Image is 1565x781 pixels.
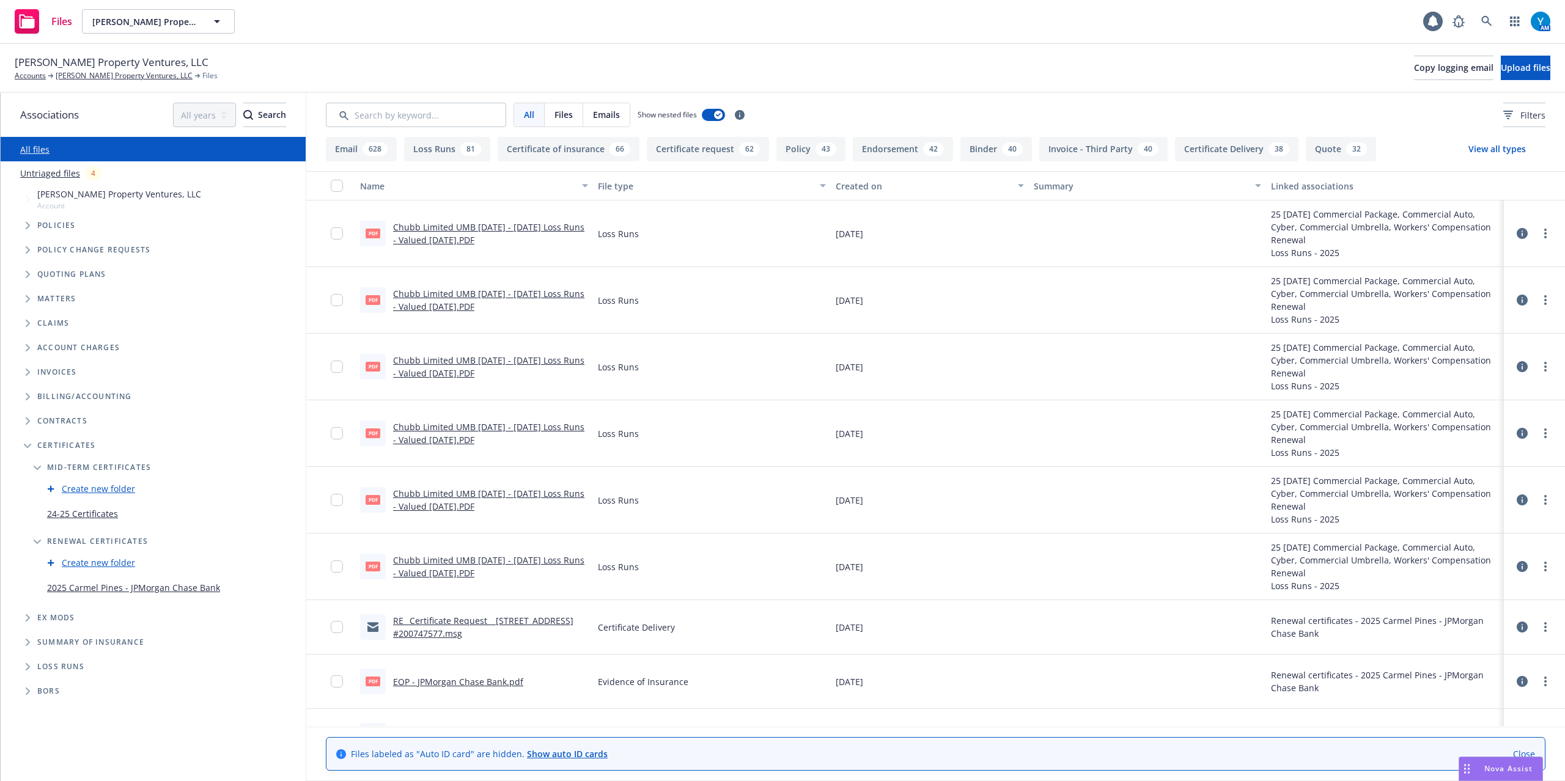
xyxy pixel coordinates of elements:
a: Show auto ID cards [527,748,608,760]
span: Summary of insurance [37,639,144,646]
div: Summary [1034,180,1248,193]
button: Name [355,171,593,200]
a: Accounts [15,70,46,81]
a: 2025 Carmel Pines - JPMorgan Chase Bank [47,581,220,594]
span: Files [554,108,573,121]
input: Toggle Row Selected [331,621,343,633]
a: Chubb Limited UMB [DATE] - [DATE] Loss Runs - Valued [DATE].PDF [393,421,584,446]
input: Toggle Row Selected [331,227,343,240]
button: Summary [1029,171,1267,200]
button: Filters [1503,103,1545,127]
span: Invoices [37,369,77,376]
span: Loss Runs [598,227,639,240]
span: Loss Runs [598,427,639,440]
span: Quoting plans [37,271,106,278]
a: Search [1475,9,1499,34]
a: Create new folder [62,482,135,495]
button: Binder [960,137,1032,161]
span: Matters [37,295,76,302]
span: Loss Runs [598,494,639,507]
span: Mid-term certificates [47,464,151,471]
span: [PERSON_NAME] Property Ventures, LLC [15,54,208,70]
button: Copy logging email [1414,56,1493,80]
span: PDF [366,229,380,238]
span: Associations [20,107,79,123]
span: Loss Runs [598,361,639,373]
svg: Search [243,110,253,120]
div: Name [360,180,575,193]
button: Loss Runs [404,137,490,161]
span: pdf [366,676,380,686]
a: more [1538,559,1553,574]
a: [PERSON_NAME] Property Ventures, LLC [56,70,193,81]
span: Files [202,70,218,81]
button: Linked associations [1266,171,1504,200]
a: RE_ Certificate Request _ [STREET_ADDRESS] #200747577.msg [393,615,573,639]
a: more [1538,426,1553,441]
span: Filters [1503,109,1545,122]
span: Ex Mods [37,614,75,621]
a: Files [10,4,77,38]
span: PDF [366,562,380,571]
a: All files [20,144,50,155]
a: more [1538,674,1553,689]
span: Upload files [1501,62,1550,73]
input: Toggle Row Selected [331,494,343,506]
span: Loss Runs [598,560,639,573]
button: Email [326,137,397,161]
button: Certificate Delivery [1175,137,1298,161]
div: Loss Runs - 2025 [1271,513,1499,526]
a: Chubb Limited UMB [DATE] - [DATE] Loss Runs - Valued [DATE].PDF [393,488,584,512]
div: 25 [DATE] Commercial Package, Commercial Auto, Cyber, Commercial Umbrella, Workers' Compensation ... [1271,341,1499,380]
span: [DATE] [836,361,863,373]
button: Upload files [1501,56,1550,80]
input: Search by keyword... [326,103,506,127]
a: Chubb Limited UMB [DATE] - [DATE] Loss Runs - Valued [DATE].PDF [393,288,584,312]
div: Loss Runs - 2025 [1271,446,1499,459]
span: Policies [37,222,76,229]
div: Loss Runs - 2025 [1271,579,1499,592]
div: 628 [363,142,388,156]
div: Created on [836,180,1011,193]
span: PDF [366,428,380,438]
div: Loss Runs - 2025 [1271,246,1499,259]
span: Copy logging email [1414,62,1493,73]
button: Quote [1306,137,1376,161]
span: PDF [366,362,380,371]
a: Chubb Limited UMB [DATE] - [DATE] Loss Runs - Valued [DATE].PDF [393,354,584,379]
span: PDF [366,295,380,304]
span: All [524,108,534,121]
div: 25 [DATE] Commercial Package, Commercial Auto, Cyber, Commercial Umbrella, Workers' Compensation ... [1271,274,1499,313]
span: Billing/Accounting [37,393,132,400]
a: Chubb Limited UMB [DATE] - [DATE] Loss Runs - Valued [DATE].PDF [393,554,584,579]
button: Certificate request [647,137,769,161]
div: 40 [1138,142,1158,156]
span: BORs [37,687,60,695]
div: Tree Example [1,185,306,384]
button: View all types [1449,137,1545,161]
button: Certificate of insurance [498,137,639,161]
img: photo [1531,12,1550,31]
input: Toggle Row Selected [331,675,343,687]
div: File type [598,180,812,193]
button: Created on [831,171,1029,200]
a: more [1538,293,1553,307]
a: Chubb Limited UMB [DATE] - [DATE] Loss Runs - Valued [DATE].PDF [393,221,584,246]
span: PDF [366,495,380,504]
div: 25 [DATE] Commercial Package, Commercial Auto, Cyber, Commercial Umbrella, Workers' Compensation ... [1271,208,1499,246]
button: Endorsement [853,137,953,161]
span: Account [37,200,201,211]
span: [DATE] [836,294,863,307]
span: Filters [1520,109,1545,122]
span: [DATE] [836,560,863,573]
span: Loss Runs [37,663,84,670]
button: File type [593,171,831,200]
a: more [1538,620,1553,634]
span: Files labeled as "Auto ID card" are hidden. [351,747,608,760]
div: Renewal certificates - 2025 Carmel Pines - JPMorgan Chase Bank [1271,723,1499,749]
input: Select all [331,180,343,192]
span: Claims [37,320,69,327]
span: Certificates [37,442,95,449]
div: Renewal certificates - 2025 Carmel Pines - JPMorgan Chase Bank [1271,614,1499,640]
span: Renewal certificates [47,538,148,545]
